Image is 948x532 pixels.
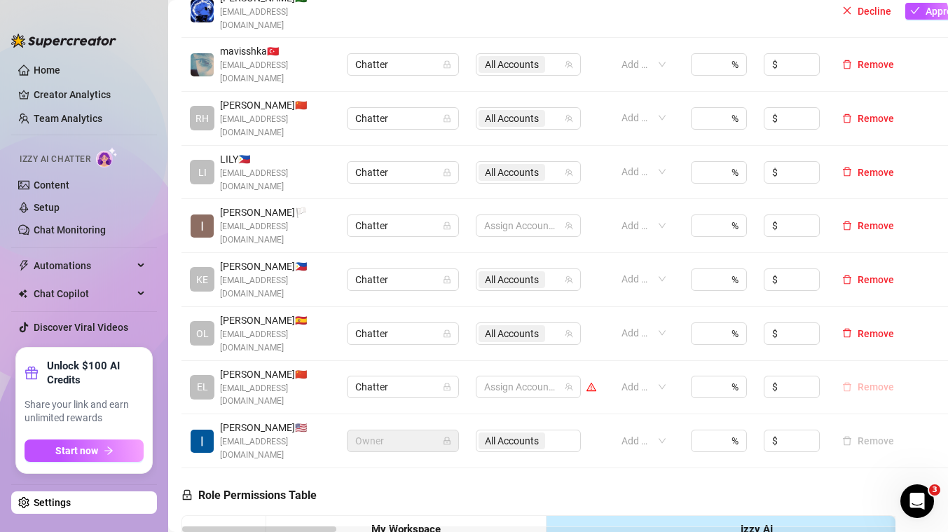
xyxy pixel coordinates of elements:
[11,34,116,48] img: logo-BBDzfeDw.svg
[220,59,330,86] span: [EMAIL_ADDRESS][DOMAIN_NAME]
[191,430,214,453] img: lisamarie quintana
[220,97,330,113] span: [PERSON_NAME] 🇨🇳
[842,114,852,123] span: delete
[197,379,208,395] span: EL
[479,325,545,342] span: All Accounts
[929,484,940,496] span: 3
[842,382,852,392] span: delete
[18,289,27,299] img: Chat Copilot
[220,167,330,193] span: [EMAIL_ADDRESS][DOMAIN_NAME]
[220,274,330,301] span: [EMAIL_ADDRESS][DOMAIN_NAME]
[565,329,573,338] span: team
[565,168,573,177] span: team
[220,382,330,409] span: [EMAIL_ADDRESS][DOMAIN_NAME]
[837,56,900,73] button: Remove
[479,164,545,181] span: All Accounts
[355,323,451,344] span: Chatter
[858,6,891,17] span: Decline
[220,43,330,59] span: mavisshka 🇹🇷
[837,432,900,449] button: Remove
[355,269,451,290] span: Chatter
[34,322,128,333] a: Discover Viral Videos
[20,153,90,166] span: Izzy AI Chatter
[355,215,451,236] span: Chatter
[842,6,852,15] span: close
[25,366,39,380] span: gift
[443,60,451,69] span: lock
[837,378,900,395] button: Remove
[96,147,118,168] img: AI Chatter
[842,167,852,177] span: delete
[443,275,451,284] span: lock
[842,221,852,231] span: delete
[220,220,330,247] span: [EMAIL_ADDRESS][DOMAIN_NAME]
[837,325,900,342] button: Remove
[858,328,894,339] span: Remove
[565,60,573,69] span: team
[220,435,330,462] span: [EMAIL_ADDRESS][DOMAIN_NAME]
[910,6,920,15] span: check
[55,445,98,456] span: Start now
[34,224,106,236] a: Chat Monitoring
[220,367,330,382] span: [PERSON_NAME] 🇨🇳
[479,271,545,288] span: All Accounts
[34,83,146,106] a: Creator Analytics
[900,484,934,518] iframe: Intercom live chat
[858,220,894,231] span: Remove
[104,446,114,456] span: arrow-right
[355,430,451,451] span: Owner
[837,164,900,181] button: Remove
[220,6,330,32] span: [EMAIL_ADDRESS][DOMAIN_NAME]
[34,282,133,305] span: Chat Copilot
[485,57,539,72] span: All Accounts
[220,420,330,435] span: [PERSON_NAME] 🇺🇸
[220,151,330,167] span: LILY 🇵🇭
[25,439,144,462] button: Start nowarrow-right
[837,3,897,20] button: Decline
[858,113,894,124] span: Remove
[34,64,60,76] a: Home
[443,383,451,391] span: lock
[837,271,900,288] button: Remove
[565,221,573,230] span: team
[196,272,208,287] span: KE
[858,381,894,393] span: Remove
[195,111,209,126] span: RH
[858,274,894,285] span: Remove
[355,108,451,129] span: Chatter
[443,114,451,123] span: lock
[443,221,451,230] span: lock
[34,113,102,124] a: Team Analytics
[485,111,539,126] span: All Accounts
[34,179,69,191] a: Content
[485,326,539,341] span: All Accounts
[191,214,214,238] img: Ishan Sharma
[565,275,573,284] span: team
[443,168,451,177] span: lock
[355,162,451,183] span: Chatter
[355,376,451,397] span: Chatter
[837,110,900,127] button: Remove
[220,205,330,220] span: [PERSON_NAME] 🏳️
[565,114,573,123] span: team
[220,328,330,355] span: [EMAIL_ADDRESS][DOMAIN_NAME]
[565,383,573,391] span: team
[198,165,207,180] span: LI
[479,110,545,127] span: All Accounts
[355,54,451,75] span: Chatter
[220,313,330,328] span: [PERSON_NAME] 🇪🇸
[443,329,451,338] span: lock
[842,328,852,338] span: delete
[858,59,894,70] span: Remove
[842,275,852,285] span: delete
[25,398,144,425] span: Share your link and earn unlimited rewards
[196,326,209,341] span: OL
[18,260,29,271] span: thunderbolt
[220,113,330,139] span: [EMAIL_ADDRESS][DOMAIN_NAME]
[181,487,317,504] h5: Role Permissions Table
[34,202,60,213] a: Setup
[181,489,193,500] span: lock
[479,56,545,73] span: All Accounts
[47,359,144,387] strong: Unlock $100 AI Credits
[34,497,71,508] a: Settings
